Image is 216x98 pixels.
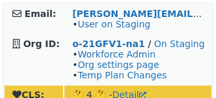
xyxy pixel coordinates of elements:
[77,70,167,80] a: Temp Plan Changes
[148,39,151,49] strong: /
[77,49,155,59] a: Workforce Admin
[23,39,60,49] strong: Org ID:
[77,19,150,29] a: User on Staging
[154,39,205,49] a: On Staging
[72,49,167,80] span: • • •
[77,59,159,70] a: Org settings page
[72,39,145,49] a: o-21GFV1-na1
[72,19,150,29] span: •
[25,8,57,19] strong: Email:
